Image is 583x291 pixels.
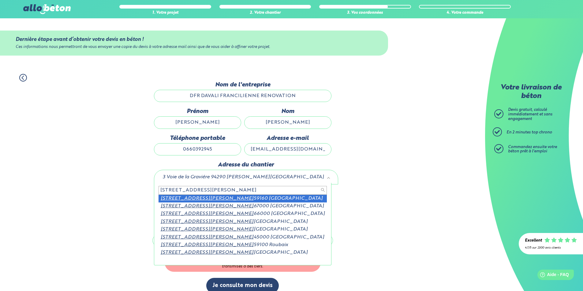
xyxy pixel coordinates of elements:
[159,226,327,233] div: [GEOGRAPHIC_DATA]
[159,195,327,202] div: 59160 [GEOGRAPHIC_DATA]
[159,202,327,210] div: 67000 [GEOGRAPHIC_DATA]
[161,242,254,247] span: [STREET_ADDRESS][PERSON_NAME]
[159,218,327,226] div: [GEOGRAPHIC_DATA]
[159,210,327,218] div: 66000 [GEOGRAPHIC_DATA]
[159,234,327,241] div: 45000 [GEOGRAPHIC_DATA]
[161,227,254,232] span: [STREET_ADDRESS][PERSON_NAME]
[161,250,254,255] span: [STREET_ADDRESS][PERSON_NAME]
[529,267,576,284] iframe: Help widget launcher
[159,241,327,249] div: 59100 Roubaix
[161,196,254,201] span: [STREET_ADDRESS][PERSON_NAME]
[161,204,254,209] span: [STREET_ADDRESS][PERSON_NAME]
[161,211,254,216] span: [STREET_ADDRESS][PERSON_NAME]
[159,249,327,256] div: [GEOGRAPHIC_DATA]
[161,219,254,224] span: [STREET_ADDRESS][PERSON_NAME]
[161,235,254,240] span: [STREET_ADDRESS][PERSON_NAME]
